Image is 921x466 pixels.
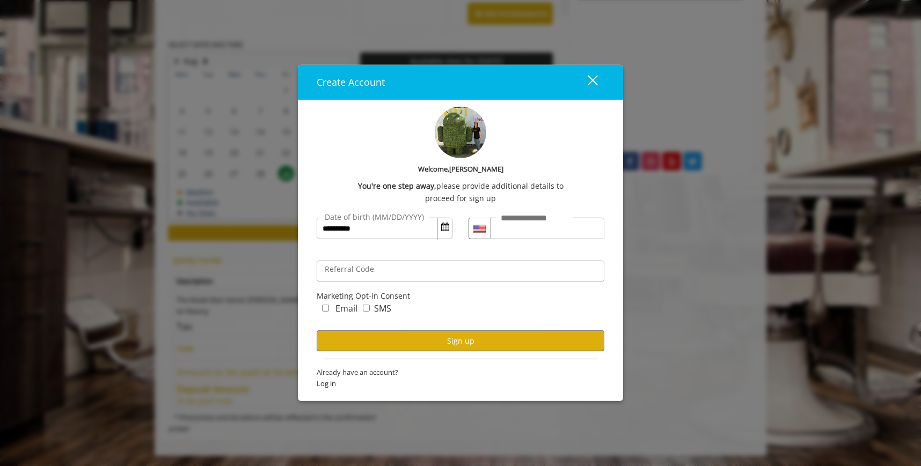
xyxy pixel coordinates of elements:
button: Open Calendar [438,218,452,236]
span: Already have an account? [317,367,604,378]
div: Marketing Opt-in Consent [317,290,604,302]
span: Log in [317,378,604,389]
input: marketing_sms_concern [363,305,370,312]
label: Date of birth (MM/DD/YYYY) [319,211,429,223]
b: You're one step away, [358,180,436,192]
div: please provide additional details to [317,180,604,192]
img: profile-pic [435,107,486,158]
button: Sign up [317,330,604,351]
input: DateOfBirth [317,218,452,239]
label: Referral Code [319,263,379,275]
span: Create Account [317,76,385,88]
input: ReferralCode [317,261,604,282]
div: proceed for sign up [317,192,604,204]
button: close dialog [568,71,604,93]
b: Welcome,[PERSON_NAME] [418,164,503,175]
label: Email [335,302,357,316]
label: SMS [374,302,391,316]
input: marketing_email_concern [322,305,329,312]
div: close dialog [575,75,597,91]
div: Country [469,218,490,239]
